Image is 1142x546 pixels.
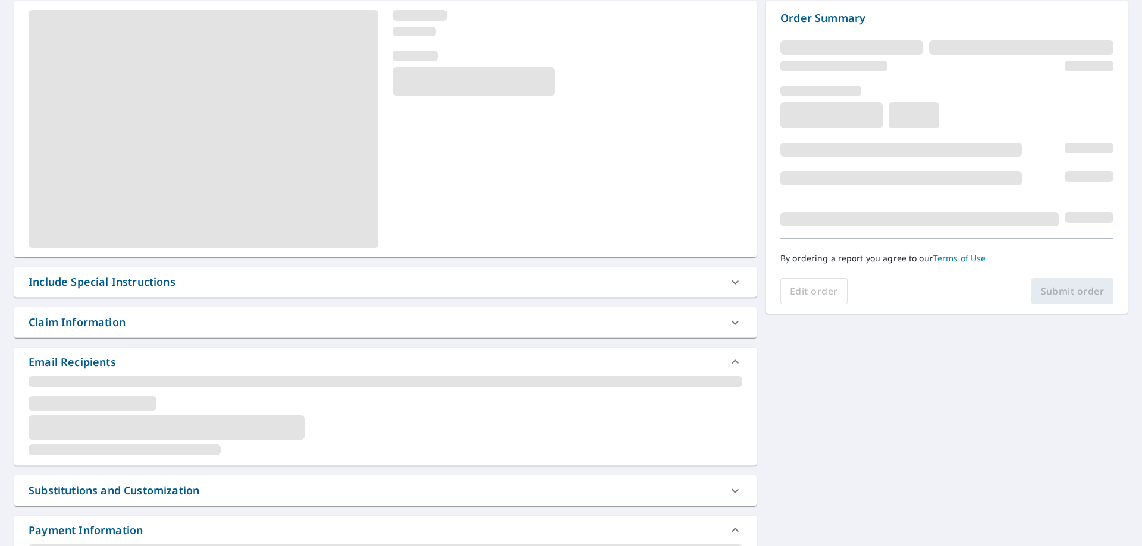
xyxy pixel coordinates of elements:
[29,354,116,370] div: Email Recipients
[780,253,1113,264] p: By ordering a report you agree to our
[14,348,757,376] div: Email Recipients
[933,253,986,264] a: Terms of Use
[14,267,757,297] div: Include Special Instructions
[14,475,757,506] div: Substitutions and Customization
[14,307,757,337] div: Claim Information
[29,314,126,330] div: Claim Information
[780,10,1113,26] p: Order Summary
[14,516,757,544] div: Payment Information
[29,522,143,538] div: Payment Information
[29,274,175,290] div: Include Special Instructions
[29,482,199,498] div: Substitutions and Customization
